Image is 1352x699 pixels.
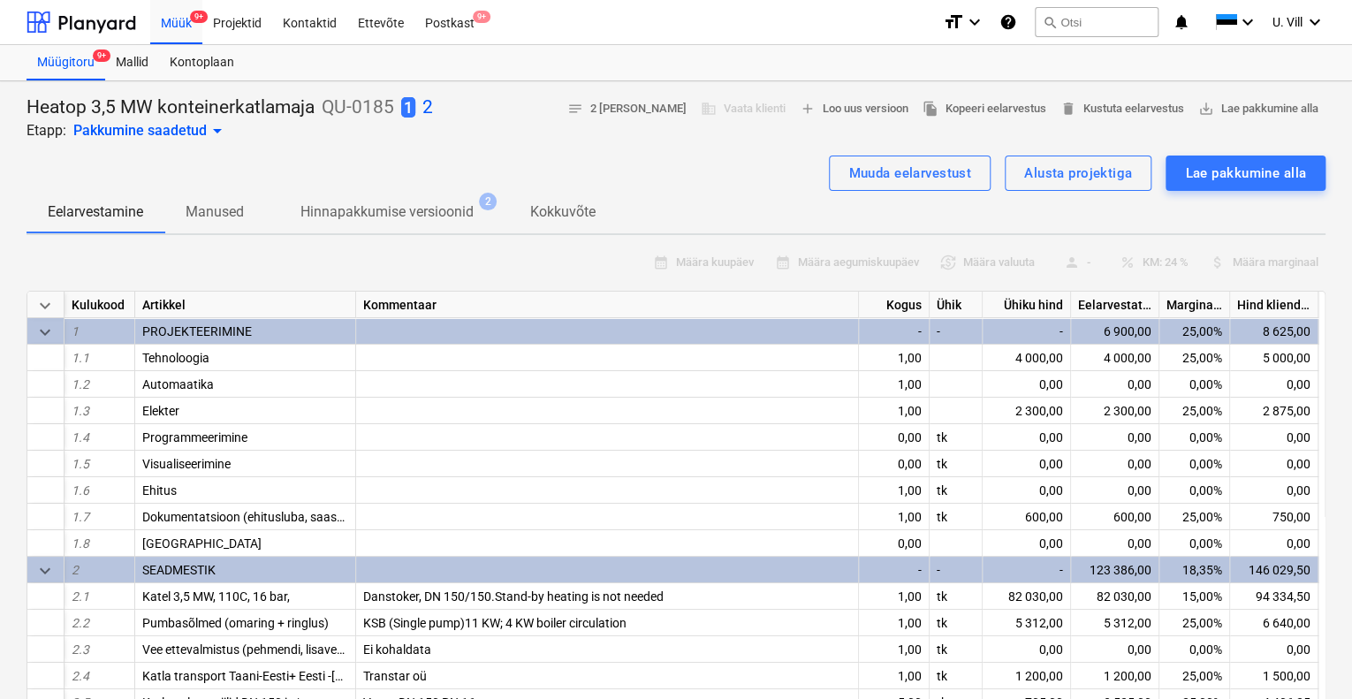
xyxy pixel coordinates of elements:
div: tk [930,636,983,663]
div: 5 312,00 [983,610,1071,636]
div: 0,00 [983,424,1071,451]
span: search [1043,15,1057,29]
a: Kontoplaan [159,45,245,80]
div: 0,00 [1230,371,1318,398]
div: 8 625,00 [1230,318,1318,345]
div: 600,00 [983,504,1071,530]
div: 146 029,50 [1230,557,1318,583]
span: Katel 3,5 MW, 110C, 16 bar, [142,589,290,604]
div: 0,00 [1230,424,1318,451]
div: 0,00 [983,371,1071,398]
span: arrow_drop_down [207,120,228,141]
p: Kokkuvõte [530,201,596,223]
div: 82 030,00 [1071,583,1159,610]
div: Marginaal, % [1159,292,1230,318]
div: tk [930,663,983,689]
button: Lae pakkumine alla [1166,156,1325,191]
div: 25,00% [1159,398,1230,424]
div: 2 300,00 [983,398,1071,424]
span: Ahenda kategooria [34,322,56,343]
div: 1,00 [859,477,930,504]
div: 0,00 [859,451,930,477]
div: Pakkumine saadetud [73,120,228,141]
span: save_alt [1198,101,1214,117]
div: 0,00 [859,530,930,557]
button: Muuda eelarvestust [829,156,991,191]
div: Kommentaar [356,292,859,318]
button: Lae pakkumine alla [1191,95,1325,123]
div: 25,00% [1159,318,1230,345]
div: - [983,557,1071,583]
div: 123 386,00 [1071,557,1159,583]
div: 82 030,00 [983,583,1071,610]
div: 0,00% [1159,424,1230,451]
div: Hind kliendile [1230,292,1318,318]
div: Artikkel [135,292,356,318]
div: 1 200,00 [983,663,1071,689]
div: 25,00% [1159,504,1230,530]
span: file_copy [923,101,938,117]
div: tk [930,610,983,636]
div: Alusta projektiga [1024,162,1132,185]
div: 0,00 [1230,477,1318,504]
div: 15,00% [1159,583,1230,610]
p: Hinnapakkumise versioonid [300,201,474,223]
div: 0,00 [1071,424,1159,451]
p: Heatop 3,5 MW konteinerkatlamaja [27,95,315,120]
button: 2 [422,95,433,120]
span: 9+ [473,11,490,23]
span: Katla transport Taani-Eesti+ Eesti -Soome [142,669,451,683]
div: 1,00 [859,398,930,424]
div: 4 000,00 [1071,345,1159,371]
span: Ahenda kategooria [34,560,56,581]
div: 1,00 [859,636,930,663]
div: 0,00 [983,530,1071,557]
div: 750,00 [1230,504,1318,530]
div: Mallid [105,45,159,80]
span: Kustuta eelarvestus [1060,99,1184,119]
span: Danstoker, DN 150/150.Stand-by heating is not needed [363,589,664,604]
p: Manused [186,201,244,223]
div: 1,00 [859,345,930,371]
span: 1.1 [72,351,89,365]
i: keyboard_arrow_down [1304,11,1325,33]
div: 0,00 [983,451,1071,477]
div: 600,00 [1071,504,1159,530]
i: keyboard_arrow_down [1237,11,1258,33]
span: Visualiseerimine [142,457,231,471]
span: 2 [72,563,79,577]
div: 25,00% [1159,610,1230,636]
span: 2.2 [72,616,89,630]
span: add [800,101,816,117]
div: 1,00 [859,371,930,398]
span: 2.4 [72,669,89,683]
i: notifications [1173,11,1190,33]
div: 0,00% [1159,477,1230,504]
span: Transtar oü [363,669,427,683]
span: 2 [PERSON_NAME] [567,99,687,119]
span: 1.7 [72,510,89,524]
span: 2.3 [72,642,89,657]
div: 1 500,00 [1230,663,1318,689]
div: 0,00 [1071,530,1159,557]
div: - [859,318,930,345]
iframe: Chat Widget [1264,614,1352,699]
div: tk [930,504,983,530]
div: 0,00% [1159,530,1230,557]
div: Kulukood [65,292,135,318]
div: Muuda eelarvestust [848,162,971,185]
span: Ahenda kõik kategooriad [34,295,56,316]
div: Eelarvestatud maksumus [1071,292,1159,318]
div: - [983,318,1071,345]
div: 1,00 [859,583,930,610]
div: 0,00 [859,424,930,451]
span: Soome [142,536,262,551]
div: 0,00 [983,477,1071,504]
p: Etapp: [27,120,66,141]
div: 0,00 [1230,451,1318,477]
span: KSB (Single pump)11 KW; 4 KW boiler circulation [363,616,627,630]
div: - [930,318,983,345]
span: Vee ettevalmistus (pehmendi, lisaveepaak, kemikaali doseerimine) [142,642,500,657]
div: - [859,557,930,583]
div: 0,00 [1071,371,1159,398]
